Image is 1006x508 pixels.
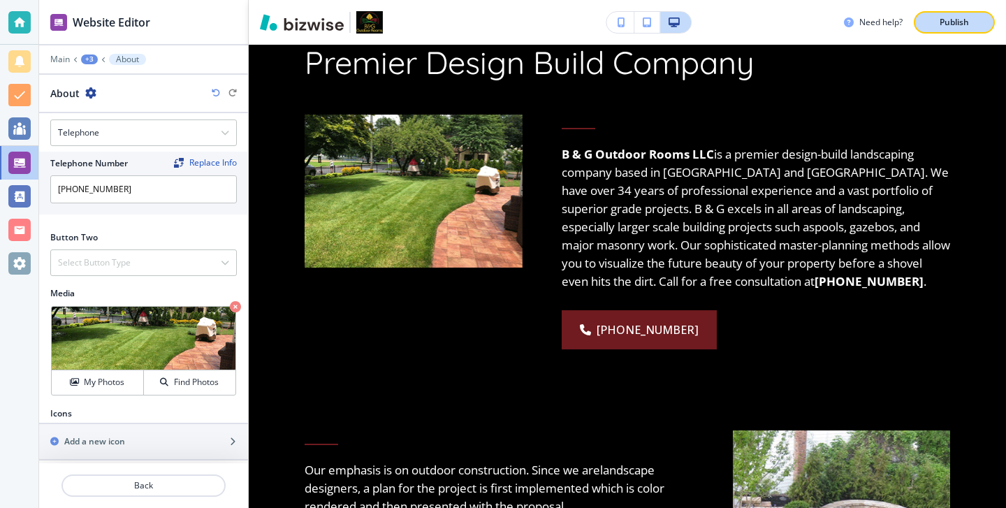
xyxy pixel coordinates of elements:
[50,287,237,300] h2: Media
[174,158,237,168] div: Replace Info
[356,11,383,34] img: Your Logo
[305,115,523,268] img: d5c3300370e00e14ab86813afef71ddd.gif
[562,145,951,291] p: is a premier design-build landscaping company based in [GEOGRAPHIC_DATA] and [GEOGRAPHIC_DATA]. W...
[562,146,714,162] strong: B & G Outdoor Rooms LLC
[64,435,125,448] h2: Add a new icon
[58,126,99,139] h4: Telephone
[50,157,128,170] h2: Telephone Number
[174,158,237,168] button: ReplaceReplace Info
[50,14,67,31] img: editor icon
[39,424,248,459] button: Add a new icon
[50,231,98,244] h2: Button Two
[562,310,717,349] a: [PHONE_NUMBER]
[50,305,237,396] div: My PhotosFind Photos
[144,370,235,395] button: Find Photos
[914,11,995,34] button: Publish
[174,158,184,168] img: Replace
[50,407,72,420] h2: Icons
[174,158,237,169] span: Find and replace this information across Bizwise
[174,102,237,113] button: Hide Button
[260,14,344,31] img: Bizwise Logo
[815,273,924,289] strong: [PHONE_NUMBER]
[815,219,844,235] a: pools
[63,479,224,492] p: Back
[61,474,226,497] button: Back
[597,321,699,338] span: [PHONE_NUMBER]
[859,16,903,29] h3: Need help?
[81,55,98,64] button: +3
[58,256,131,269] h4: Select Button Type
[174,376,219,389] h4: Find Photos
[940,16,969,29] p: Publish
[305,43,754,82] span: Premier Design Build Company
[84,376,124,389] h4: My Photos
[116,55,139,64] p: About
[50,86,80,101] h2: About
[52,370,144,395] button: My Photos
[50,175,237,203] input: Ex. 561-222-1111
[50,55,70,64] button: Main
[73,14,150,31] h2: Website Editor
[109,54,146,65] button: About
